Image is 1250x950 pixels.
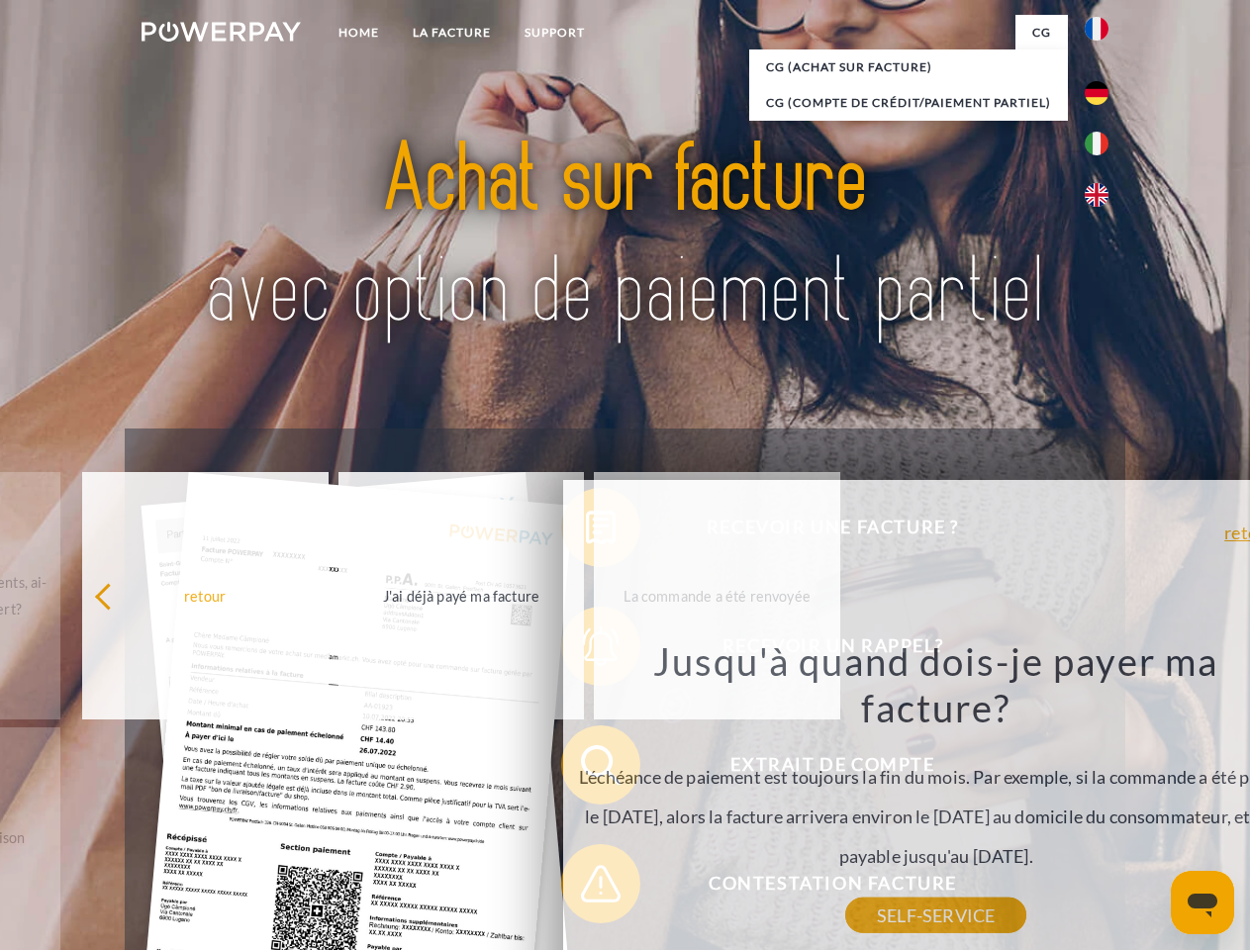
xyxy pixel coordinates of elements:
[1085,183,1108,207] img: en
[845,898,1026,933] a: SELF-SERVICE
[396,15,508,50] a: LA FACTURE
[1171,871,1234,934] iframe: Button to launch messaging window
[322,15,396,50] a: Home
[749,85,1068,121] a: CG (Compte de crédit/paiement partiel)
[1015,15,1068,50] a: CG
[1085,81,1108,105] img: de
[508,15,602,50] a: Support
[1085,17,1108,41] img: fr
[749,49,1068,85] a: CG (achat sur facture)
[94,582,317,609] div: retour
[189,95,1061,379] img: title-powerpay_fr.svg
[350,582,573,609] div: J'ai déjà payé ma facture
[142,22,301,42] img: logo-powerpay-white.svg
[1085,132,1108,155] img: it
